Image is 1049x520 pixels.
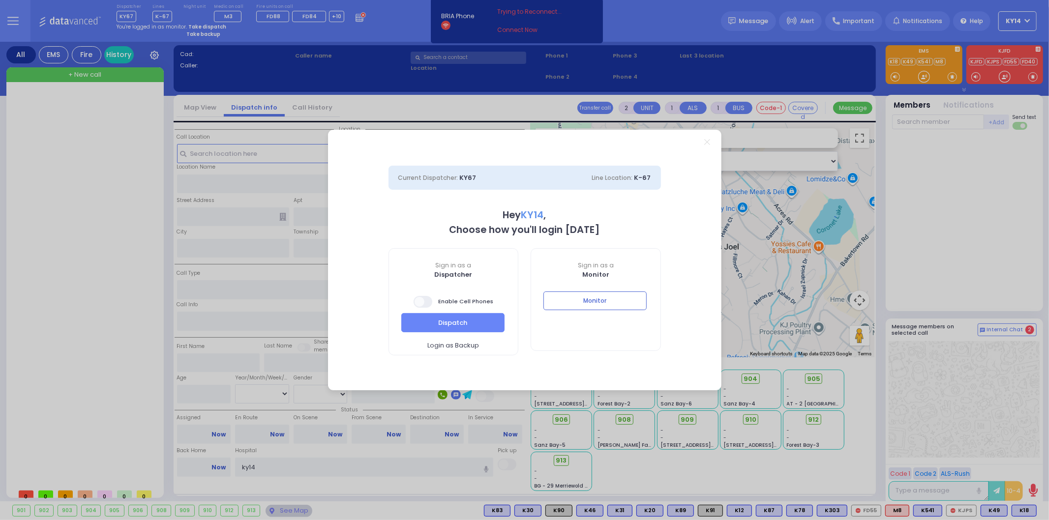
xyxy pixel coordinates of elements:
[460,173,477,182] span: KY67
[582,270,609,279] b: Monitor
[521,208,544,222] span: KY14
[543,291,647,310] button: Monitor
[389,261,518,270] span: Sign in as a
[434,270,472,279] b: Dispatcher
[450,223,600,236] b: Choose how you'll login [DATE]
[704,139,710,144] a: Close
[401,313,505,332] button: Dispatch
[634,173,651,182] span: K-67
[592,173,633,182] span: Line Location:
[531,261,660,270] span: Sign in as a
[414,295,493,309] span: Enable Cell Phones
[398,173,458,182] span: Current Dispatcher:
[503,208,546,222] b: Hey ,
[427,341,479,350] span: Login as Backup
